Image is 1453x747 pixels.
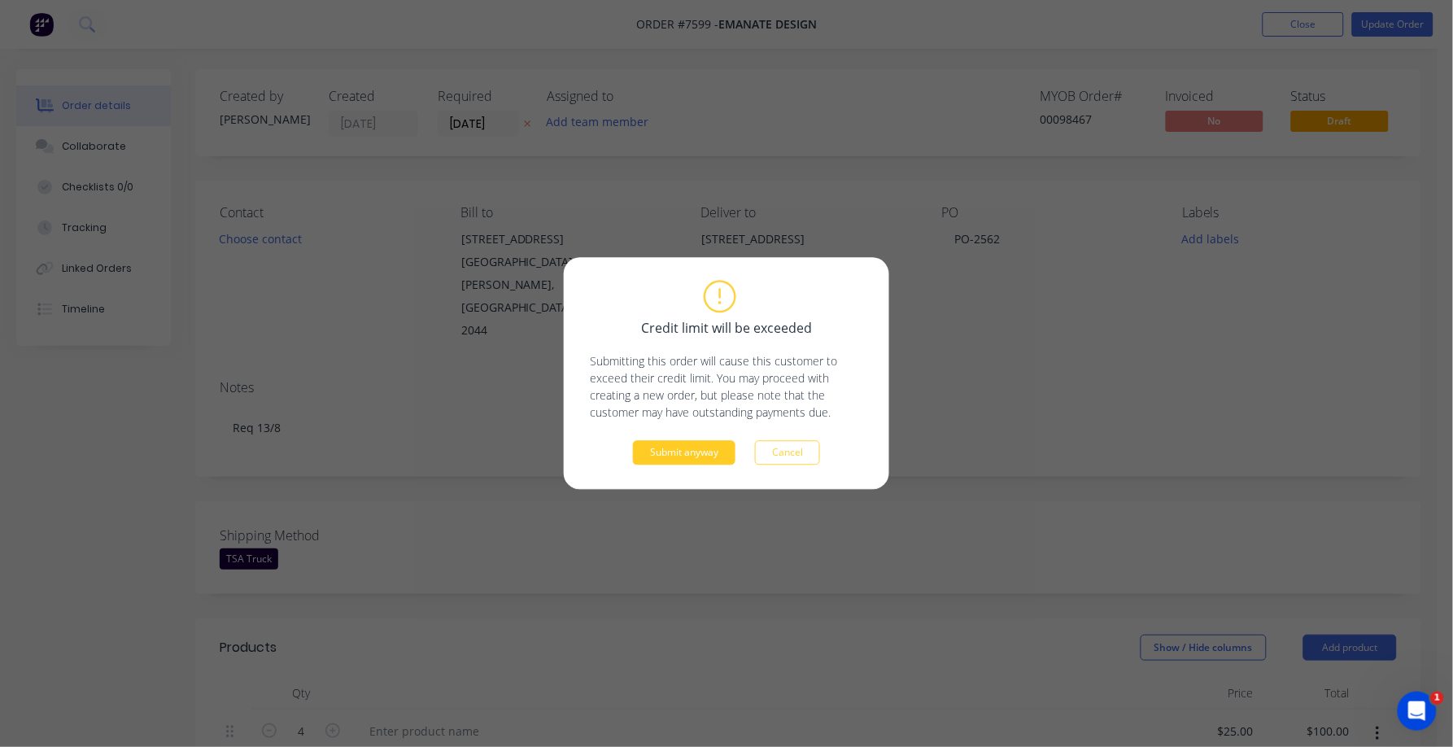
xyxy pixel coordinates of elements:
span: 1 [1431,692,1444,705]
iframe: Intercom live chat [1398,692,1437,731]
button: Cancel [755,441,820,465]
span: Credit limit will be exceeded [641,319,812,337]
p: Submitting this order will cause this customer to exceed their credit limit. You may proceed with... [590,353,863,422]
button: Submit anyway [633,441,735,465]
